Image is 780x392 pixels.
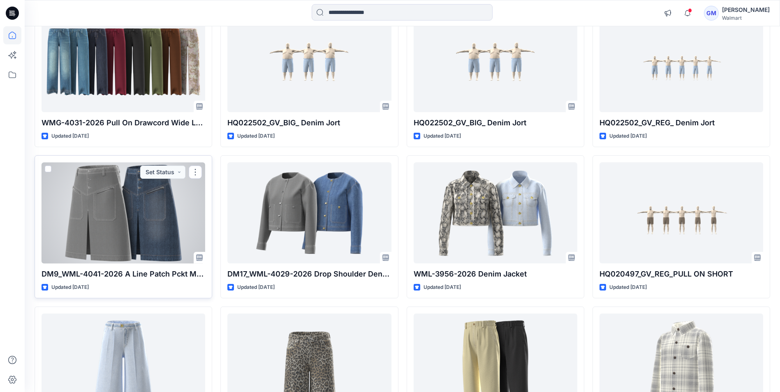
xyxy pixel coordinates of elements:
a: WMG-4031-2026 Pull On Drawcord Wide Leg_Opt3 [42,11,205,112]
p: HQ022502_GV_BIG_ Denim Jort [227,117,391,129]
a: DM9_WML-4041-2026 A Line Patch Pckt Midi Skirt [42,162,205,263]
p: DM9_WML-4041-2026 A Line Patch Pckt Midi Skirt [42,268,205,280]
p: Updated [DATE] [51,132,89,141]
a: WML-3956-2026 Denim Jacket [414,162,577,263]
p: Updated [DATE] [237,132,275,141]
p: HQ022502_GV_REG_ Denim Jort [599,117,763,129]
p: Updated [DATE] [609,132,647,141]
p: WMG-4031-2026 Pull On Drawcord Wide Leg_Opt3 [42,117,205,129]
p: DM17_WML-4029-2026 Drop Shoulder Denim [DEMOGRAPHIC_DATA] Jacket [227,268,391,280]
div: GM [704,6,719,21]
p: Updated [DATE] [51,283,89,292]
p: WML-3956-2026 Denim Jacket [414,268,577,280]
a: HQ022502_GV_BIG_ Denim Jort [414,11,577,112]
p: Updated [DATE] [424,132,461,141]
p: HQ020497_GV_REG_PULL ON SHORT [599,268,763,280]
a: HQ020497_GV_REG_PULL ON SHORT [599,162,763,263]
a: HQ022502_GV_BIG_ Denim Jort [227,11,391,112]
div: [PERSON_NAME] [722,5,770,15]
p: Updated [DATE] [237,283,275,292]
p: HQ022502_GV_BIG_ Denim Jort [414,117,577,129]
a: DM17_WML-4029-2026 Drop Shoulder Denim Lady Jacket [227,162,391,263]
a: HQ022502_GV_REG_ Denim Jort [599,11,763,112]
p: Updated [DATE] [424,283,461,292]
div: Walmart [722,15,770,21]
p: Updated [DATE] [609,283,647,292]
